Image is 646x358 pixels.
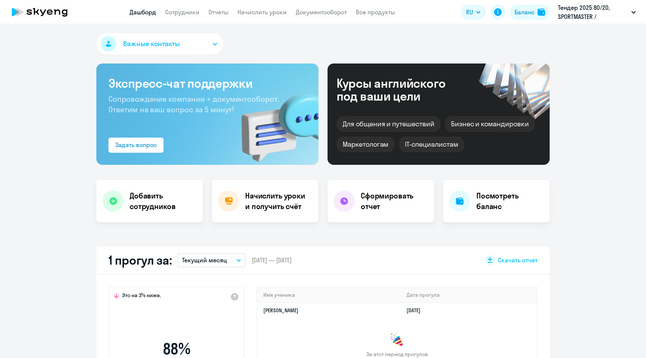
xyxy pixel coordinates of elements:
p: Текущий месяц [182,256,227,265]
h4: Посмотреть баланс [476,191,544,212]
span: [DATE] — [DATE] [252,256,292,264]
span: 88 % [133,340,220,358]
button: RU [461,5,486,20]
th: Дата прогула [400,287,537,303]
th: Имя ученика [257,287,400,303]
h4: Сформировать отчет [361,191,428,212]
span: Это на 3% ниже, [122,292,161,301]
span: Важные контакты [123,39,180,49]
div: Для общения и путешествий [337,116,440,132]
div: Бизнес и командировки [445,116,535,132]
a: Все продукты [356,8,395,16]
div: Задать вопрос [115,140,157,149]
div: IT-специалистам [399,136,464,152]
img: bg-img [230,80,318,165]
a: Сотрудники [165,8,199,16]
div: Маркетологам [337,136,394,152]
a: [DATE] [406,307,427,314]
h4: Начислить уроки и получить счёт [245,191,311,212]
span: Скачать отчет [498,256,538,264]
div: Баланс [515,8,535,17]
a: Отчеты [209,8,229,16]
button: Важные контакты [96,33,223,54]
button: Балансbalance [510,5,550,20]
span: Сопровождение компании + документооборот. Ответим на ваш вопрос за 5 минут! [108,94,279,114]
h2: 1 прогул за: [108,253,172,268]
a: Начислить уроки [238,8,287,16]
h4: Добавить сотрудников [130,191,197,212]
a: Дашборд [130,8,156,16]
span: RU [466,8,473,17]
img: congrats [389,333,405,348]
img: balance [538,8,545,16]
button: Тендер 2025 80/20, SPORTMASTER / Спортмастер [554,3,640,21]
a: [PERSON_NAME] [263,307,298,314]
p: Тендер 2025 80/20, SPORTMASTER / Спортмастер [558,3,628,21]
div: Курсы английского под ваши цели [337,77,466,102]
button: Задать вопрос [108,138,164,153]
h3: Экспресс-чат поддержки [108,76,306,91]
button: Текущий месяц [178,253,246,267]
a: Документооборот [296,8,347,16]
